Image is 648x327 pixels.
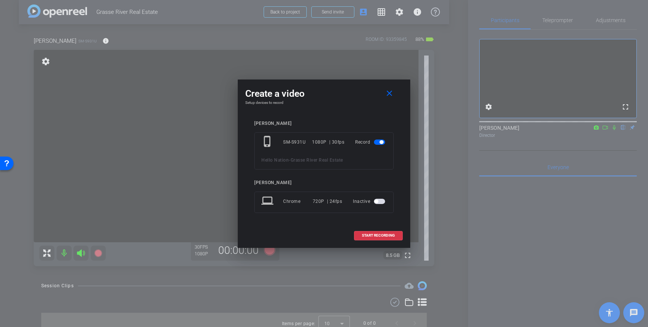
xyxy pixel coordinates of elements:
h4: Setup devices to record [245,100,403,105]
span: Hello Nation [261,157,289,163]
span: START RECORDING [362,234,395,237]
span: Grasse River Real Estate [291,157,343,163]
mat-icon: close [385,89,394,98]
div: Inactive [353,195,387,208]
button: START RECORDING [354,231,403,240]
span: - [289,157,291,163]
mat-icon: laptop [261,195,275,208]
div: Record [355,135,387,149]
div: 720P | 24fps [313,195,342,208]
div: Chrome [283,195,313,208]
div: 1080P | 30fps [312,135,344,149]
div: Create a video [245,87,403,100]
div: SM-S931U [283,135,312,149]
div: [PERSON_NAME] [254,180,394,186]
mat-icon: phone_iphone [261,135,275,149]
div: [PERSON_NAME] [254,121,394,126]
